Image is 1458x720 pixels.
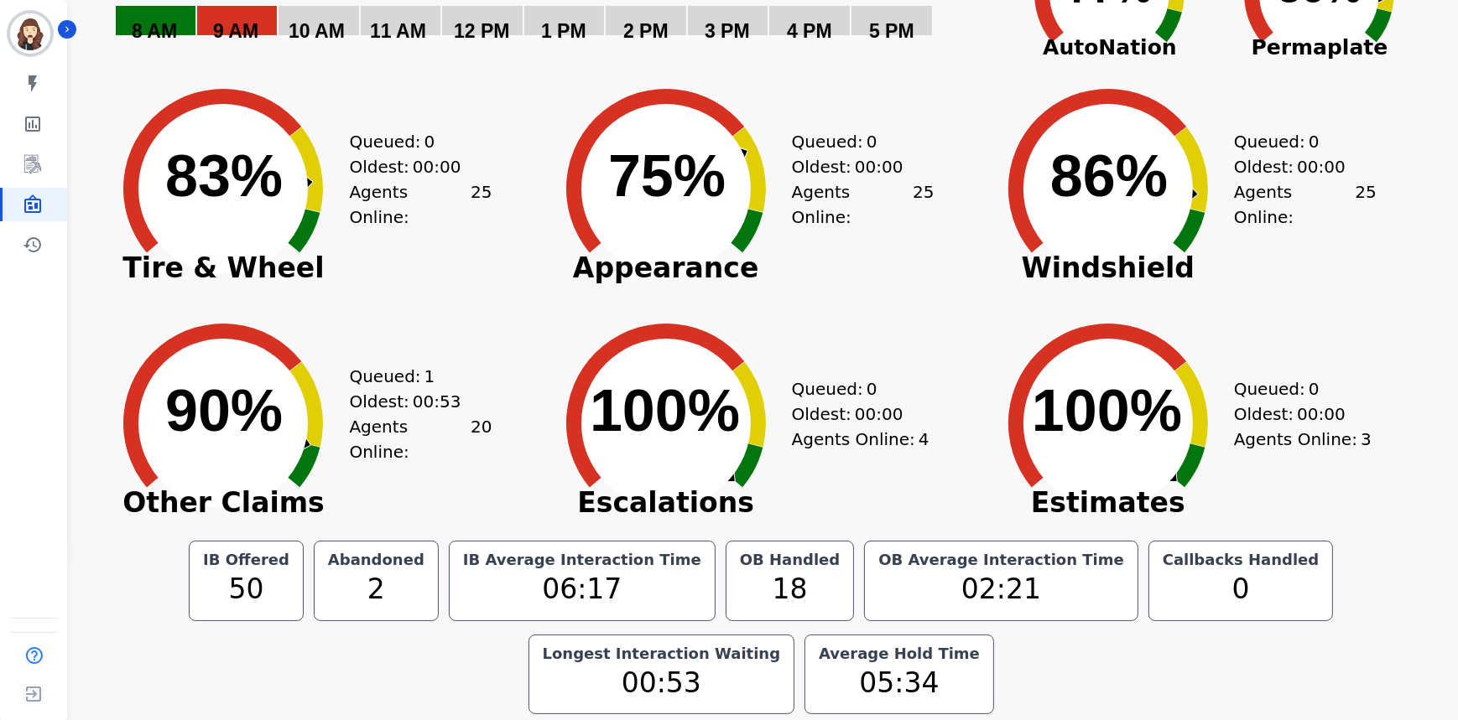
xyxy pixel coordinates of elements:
[370,20,426,42] text: 11 AM
[10,13,50,54] img: Bordered avatar
[471,179,492,230] span: 25
[913,179,934,230] span: 25
[855,401,903,427] span: 00:00
[1309,376,1320,401] span: 0
[792,427,935,452] div: Agents Online:
[787,20,832,42] text: 4 PM
[1234,154,1360,179] div: Oldest:
[982,260,1234,277] span: Windshield
[97,495,349,511] span: Other Claims
[424,364,435,389] span: 1
[165,378,283,443] text: 90%
[1032,378,1182,443] text: 100%
[737,552,843,568] div: OB Handled
[608,143,726,209] text: 75%
[792,376,918,401] div: Queued:
[289,20,345,42] text: 10 AM
[1005,32,1215,64] span: AutoNation
[792,179,935,230] div: Agents Online:
[867,376,877,401] span: 0
[1050,143,1168,209] text: 86%
[540,495,792,511] span: Escalations
[454,20,509,42] text: 12 PM
[737,568,843,610] div: 18
[875,552,1127,568] div: OB Average Interaction Time
[815,645,983,662] div: Average Hold Time
[325,568,428,610] div: 2
[792,154,918,179] div: Oldest:
[1159,552,1323,568] div: Callbacks Handled
[471,414,492,464] span: 20
[590,378,740,443] text: 100%
[349,364,475,389] div: Queued:
[1234,129,1360,154] div: Queued:
[867,129,877,154] span: 0
[200,552,293,568] div: IB Offered
[1297,401,1346,427] span: 00:00
[1215,32,1424,64] span: Permaplate
[1309,129,1320,154] span: 0
[1361,427,1372,452] span: 3
[1355,179,1376,230] span: 25
[540,260,792,277] span: Appearance
[875,568,1127,610] div: 02:21
[349,389,475,414] div: Oldest:
[97,260,349,277] span: Tire & Wheel
[460,552,705,568] div: IB Average Interaction Time
[792,129,918,154] div: Queued:
[855,154,903,179] span: 00:00
[349,414,492,464] div: Agents Online:
[200,568,293,610] div: 50
[165,143,283,209] text: 83%
[982,495,1234,511] span: Estimates
[349,179,492,230] div: Agents Online:
[132,20,177,42] text: 8 AM
[705,20,750,42] text: 3 PM
[539,645,784,662] div: Longest Interaction Waiting
[815,662,983,704] div: 05:34
[424,129,435,154] span: 0
[541,20,586,42] text: 1 PM
[1297,154,1346,179] span: 00:00
[869,20,914,42] text: 5 PM
[1234,401,1360,427] div: Oldest:
[919,427,929,452] span: 4
[413,154,461,179] span: 00:00
[1234,427,1377,452] div: Agents Online:
[539,662,784,704] div: 00:53
[623,20,669,42] text: 2 PM
[1234,179,1377,230] div: Agents Online:
[460,568,705,610] div: 06:17
[413,389,461,414] span: 00:53
[349,129,475,154] div: Queued:
[792,401,918,427] div: Oldest:
[349,154,475,179] div: Oldest:
[1234,376,1360,401] div: Queued:
[325,552,428,568] div: Abandoned
[1159,568,1323,610] div: 0
[213,20,258,42] text: 9 AM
